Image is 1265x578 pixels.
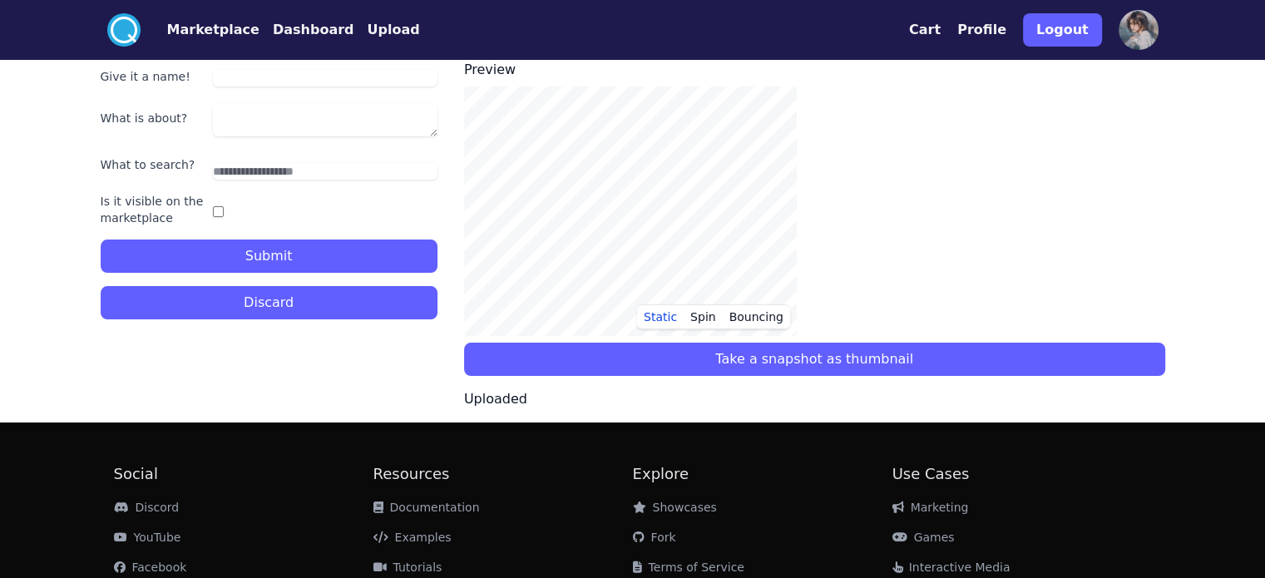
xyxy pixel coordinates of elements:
a: Tutorials [373,561,442,574]
a: Documentation [373,501,480,514]
button: Cart [909,20,941,40]
a: Games [892,531,955,544]
button: Submit [101,240,437,273]
a: Interactive Media [892,561,1011,574]
a: Discord [114,501,180,514]
button: Bouncing [723,304,790,329]
button: Discard [101,286,437,319]
a: Terms of Service [633,561,744,574]
a: Facebook [114,561,187,574]
h2: Resources [373,462,633,486]
button: Upload [367,20,419,40]
p: Uploaded [464,389,1165,409]
img: profile [1119,10,1159,50]
a: Marketing [892,501,969,514]
a: Upload [353,20,419,40]
h2: Explore [633,462,892,486]
button: Take a snapshot as thumbnail [464,343,1165,376]
button: Static [637,304,684,329]
h2: Use Cases [892,462,1152,486]
a: Logout [1023,7,1102,53]
button: Dashboard [273,20,354,40]
h3: Preview [464,60,1165,80]
a: YouTube [114,531,181,544]
a: Dashboard [259,20,354,40]
button: Spin [684,304,723,329]
a: Fork [633,531,676,544]
a: Examples [373,531,452,544]
label: Give it a name! [101,68,207,85]
label: Is it visible on the marketplace [101,193,207,226]
button: Marketplace [167,20,259,40]
label: What is about? [101,110,207,126]
a: Showcases [633,501,717,514]
label: What to search? [101,156,207,173]
h2: Social [114,462,373,486]
button: Profile [957,20,1006,40]
button: Logout [1023,13,1102,47]
a: Marketplace [141,20,259,40]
